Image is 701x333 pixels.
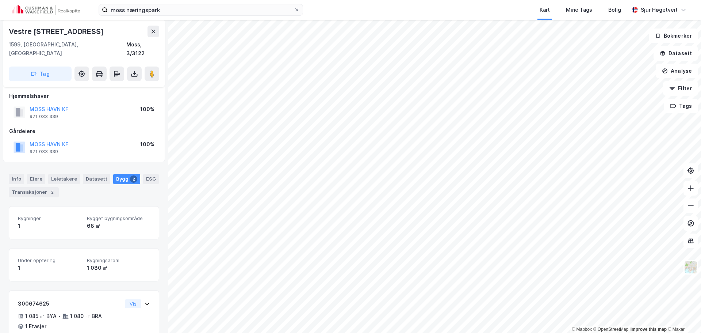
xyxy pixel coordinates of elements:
[143,174,159,184] div: ESG
[30,114,58,120] div: 971 033 339
[49,189,56,196] div: 2
[113,174,140,184] div: Bygg
[631,327,667,332] a: Improve this map
[126,40,159,58] div: Moss, 3/3122
[70,312,102,321] div: 1 080 ㎡ BRA
[654,46,698,61] button: Datasett
[566,5,592,14] div: Mine Tags
[608,5,621,14] div: Bolig
[649,29,698,43] button: Bokmerker
[572,327,592,332] a: Mapbox
[87,264,150,272] div: 1 080 ㎡
[140,140,154,149] div: 100%
[87,215,150,222] span: Bygget bygningsområde
[18,264,81,272] div: 1
[12,5,81,15] img: cushman-wakefield-realkapital-logo.202ea83816669bd177139c58696a8fa1.svg
[9,127,159,136] div: Gårdeiere
[18,299,122,308] div: 300674625
[87,222,150,230] div: 68 ㎡
[9,92,159,101] div: Hjemmelshaver
[9,26,105,37] div: Vestre [STREET_ADDRESS]
[641,5,678,14] div: Sjur Høgetveit
[9,187,59,197] div: Transaksjoner
[18,222,81,230] div: 1
[140,105,154,114] div: 100%
[540,5,550,14] div: Kart
[664,99,698,113] button: Tags
[130,175,137,183] div: 2
[593,327,629,332] a: OpenStreetMap
[25,312,57,321] div: 1 085 ㎡ BYA
[9,67,72,81] button: Tag
[684,260,698,274] img: Z
[125,299,141,308] button: Vis
[664,298,701,333] iframe: Chat Widget
[30,149,58,155] div: 971 033 339
[83,174,110,184] div: Datasett
[18,257,81,264] span: Under oppføring
[656,64,698,78] button: Analyse
[25,322,46,331] div: 1 Etasjer
[108,4,294,15] input: Søk på adresse, matrikkel, gårdeiere, leietakere eller personer
[664,298,701,333] div: Kontrollprogram for chat
[87,257,150,264] span: Bygningsareal
[9,174,24,184] div: Info
[663,81,698,96] button: Filter
[9,40,126,58] div: 1599, [GEOGRAPHIC_DATA], [GEOGRAPHIC_DATA]
[27,174,45,184] div: Eiere
[58,313,61,319] div: •
[48,174,80,184] div: Leietakere
[18,215,81,222] span: Bygninger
